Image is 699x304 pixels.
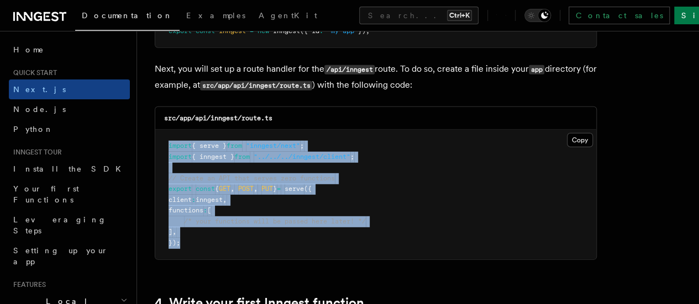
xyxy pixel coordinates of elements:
span: : [192,196,196,204]
span: functions [169,206,203,214]
span: POST [238,185,254,193]
span: , [223,196,227,204]
kbd: Ctrl+K [447,10,472,21]
span: Leveraging Steps [13,215,107,235]
a: Contact sales [569,7,670,24]
span: }); [358,27,370,35]
span: Setting up your app [13,246,108,266]
span: "my-app" [327,27,358,35]
span: // Create an API that serves zero functions [169,174,335,182]
span: , [172,228,176,236]
span: Quick start [9,68,57,77]
span: import [169,142,192,150]
span: inngest [196,196,223,204]
a: Home [9,40,130,60]
span: export [169,185,192,193]
span: new [257,27,269,35]
code: app [529,65,544,74]
span: : [319,27,323,35]
span: Home [13,44,44,55]
a: Your first Functions [9,179,130,210]
span: = [277,185,281,193]
span: ; [300,142,304,150]
span: /* your functions will be passed here later! */ [184,217,366,225]
span: { inngest } [192,153,234,161]
span: const [196,185,215,193]
span: ({ id [300,27,319,35]
span: } [273,185,277,193]
span: Node.js [13,105,66,114]
code: src/app/api/inngest/route.ts [164,114,272,122]
span: from [234,153,250,161]
span: import [169,153,192,161]
span: Documentation [82,11,173,20]
span: }); [169,239,180,247]
span: ({ [304,185,312,193]
span: AgentKit [259,11,317,20]
span: Inngest tour [9,148,62,157]
span: Python [13,125,54,134]
span: Features [9,280,46,289]
button: Toggle dark mode [524,9,551,22]
span: Your first Functions [13,184,79,204]
span: from [227,142,242,150]
a: Examples [180,3,252,30]
span: ] [169,228,172,236]
span: "inngest/next" [246,142,300,150]
a: Leveraging Steps [9,210,130,241]
p: Next, you will set up a route handler for the route. To do so, create a file inside your director... [155,61,597,93]
button: Copy [567,133,593,147]
span: = [250,27,254,35]
span: : [203,206,207,214]
span: export [169,27,192,35]
a: Install the SDK [9,159,130,179]
span: PUT [261,185,273,193]
span: ; [350,153,354,161]
span: [ [207,206,211,214]
span: , [230,185,234,193]
span: Examples [186,11,245,20]
code: /api/inngest [324,65,375,74]
span: , [254,185,257,193]
a: Next.js [9,79,130,99]
a: Node.js [9,99,130,119]
span: { serve } [192,142,227,150]
span: Install the SDK [13,164,128,173]
a: AgentKit [252,3,324,30]
button: Search...Ctrl+K [359,7,479,24]
span: inngest [219,27,246,35]
span: client [169,196,192,204]
a: Python [9,119,130,139]
span: Inngest [273,27,300,35]
a: Setting up your app [9,241,130,271]
code: src/app/api/inngest/route.ts [200,81,312,90]
span: GET [219,185,230,193]
span: const [196,27,215,35]
span: serve [285,185,304,193]
a: Documentation [75,3,180,31]
span: Next.js [13,85,66,94]
span: "../../../inngest/client" [254,153,350,161]
span: { [215,185,219,193]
